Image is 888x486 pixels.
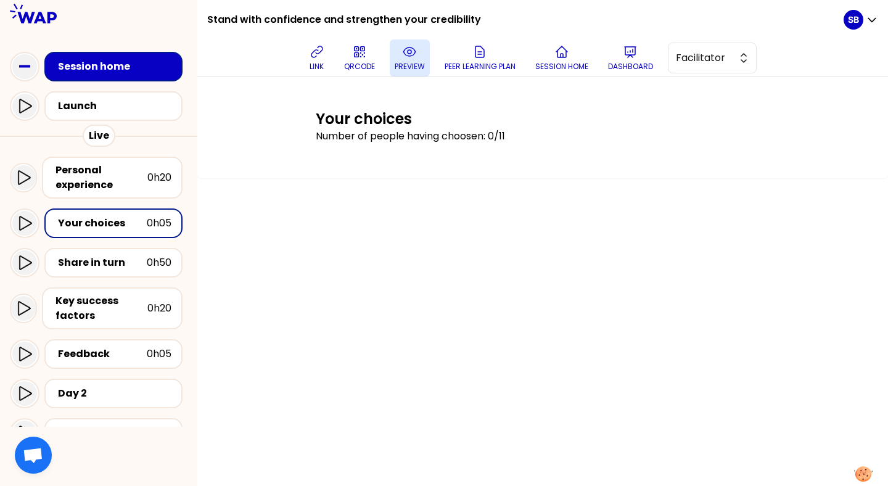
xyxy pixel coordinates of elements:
span: Facilitator [676,51,731,65]
div: Session home [58,59,176,74]
button: Facilitator [668,43,757,73]
p: Peer learning plan [445,62,516,72]
div: Share in turn [58,255,147,270]
p: Session home [535,62,588,72]
div: 0h50 [147,255,171,270]
button: Peer learning plan [440,39,520,76]
div: Mindmap [58,426,147,440]
p: Dashboard [608,62,653,72]
div: 0h20 [147,170,171,185]
div: Live [83,125,115,147]
div: Feedback [58,347,147,361]
p: link [310,62,324,72]
div: Your choices [58,216,147,231]
button: QRCODE [339,39,380,76]
div: Open chat [15,437,52,474]
p: Number of people having choosen: 0/11 [316,129,770,144]
div: Key success factors [55,294,147,323]
div: 0h05 [147,426,171,440]
div: 0h05 [147,347,171,361]
p: preview [395,62,425,72]
div: Day 2 [58,386,171,401]
p: SB [848,14,859,26]
button: link [305,39,329,76]
button: preview [390,39,430,76]
button: Dashboard [603,39,658,76]
p: QRCODE [344,62,375,72]
div: 0h20 [147,301,171,316]
button: Session home [530,39,593,76]
button: SB [844,10,878,30]
div: 0h05 [147,216,171,231]
div: Personal experience [55,163,147,192]
h1: Your choices [316,109,770,129]
div: Launch [58,99,176,113]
